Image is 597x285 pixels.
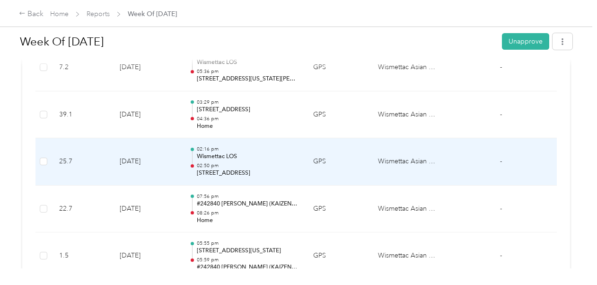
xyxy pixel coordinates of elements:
p: 02:16 pm [197,146,298,152]
td: Wismettac Asian Foods [370,44,445,91]
h1: Week Of August 18 2025 [20,30,495,53]
td: Wismettac Asian Foods [370,91,445,139]
td: GPS [306,44,370,91]
span: - [500,110,502,118]
p: 07:56 pm [197,193,298,200]
p: [STREET_ADDRESS][US_STATE] [197,247,298,255]
td: [DATE] [112,44,182,91]
td: GPS [306,186,370,233]
span: - [500,63,502,71]
td: GPS [306,138,370,186]
td: Wismettac Asian Foods [370,138,445,186]
iframe: Everlance-gr Chat Button Frame [544,232,597,285]
p: 08:26 pm [197,210,298,216]
p: #242840 [PERSON_NAME] (KAIZEN SUSHI INC) [197,200,298,208]
td: GPS [306,232,370,280]
a: Home [50,10,69,18]
a: Reports [87,10,110,18]
p: 02:50 pm [197,162,298,169]
td: [DATE] [112,91,182,139]
button: Unapprove [502,33,549,50]
div: Back [19,9,44,20]
p: 05:36 pm [197,68,298,75]
p: [STREET_ADDRESS] [197,169,298,178]
p: 03:29 pm [197,99,298,106]
td: [DATE] [112,232,182,280]
td: Wismettac Asian Foods [370,186,445,233]
p: Wismettac LOS [197,152,298,161]
td: [DATE] [112,138,182,186]
span: - [500,157,502,165]
td: 1.5 [52,232,112,280]
p: [STREET_ADDRESS] [197,106,298,114]
td: [DATE] [112,186,182,233]
td: 25.7 [52,138,112,186]
p: Home [197,122,298,131]
p: [STREET_ADDRESS][US_STATE][PERSON_NAME] [197,75,298,83]
td: 39.1 [52,91,112,139]
p: 05:55 pm [197,240,298,247]
span: - [500,205,502,213]
span: Week Of [DATE] [128,9,177,19]
td: Wismettac Asian Foods [370,232,445,280]
p: 05:59 pm [197,257,298,263]
p: Home [197,216,298,225]
td: GPS [306,91,370,139]
td: 7.2 [52,44,112,91]
p: 04:36 pm [197,116,298,122]
p: #242840 [PERSON_NAME] (KAIZEN SUSHI INC) [197,263,298,272]
span: - [500,251,502,259]
td: 22.7 [52,186,112,233]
